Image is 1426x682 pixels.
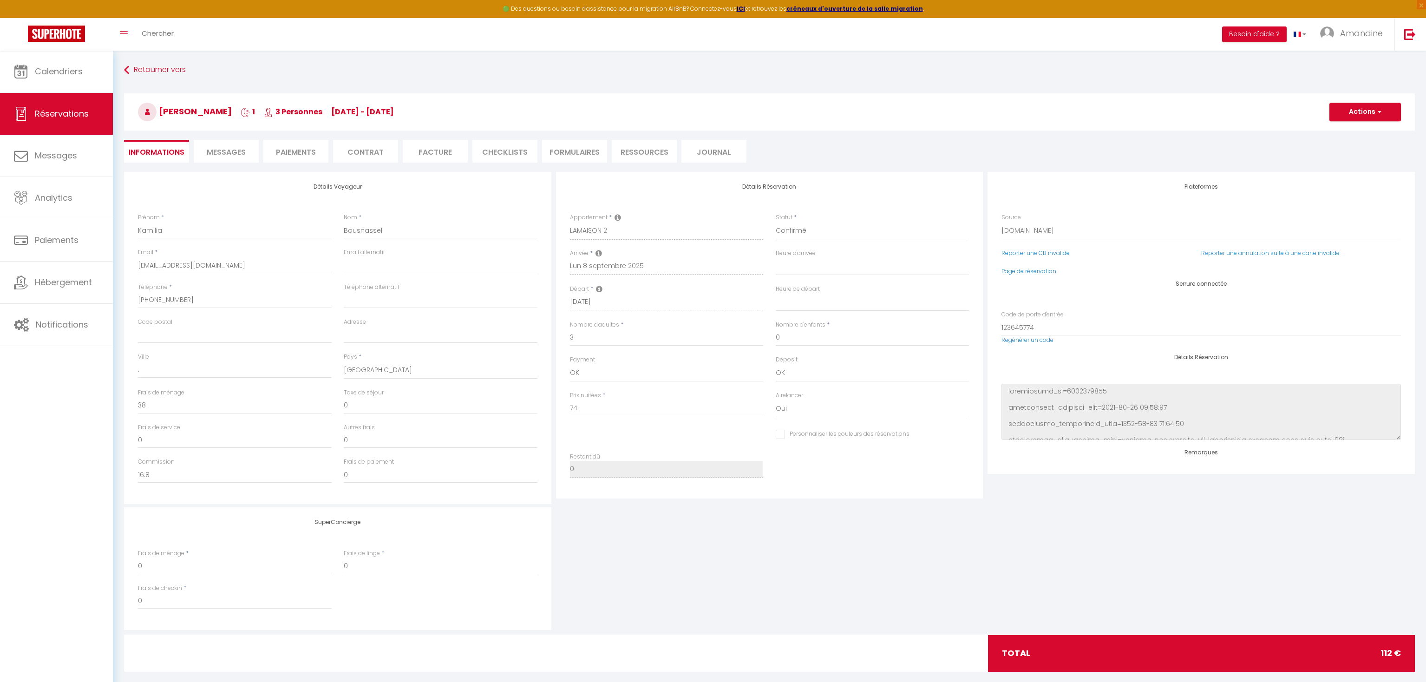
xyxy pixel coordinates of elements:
[1313,18,1394,51] a: ... Amandine
[331,106,394,117] span: [DATE] - [DATE]
[1329,103,1401,121] button: Actions
[344,549,380,558] label: Frais de linge
[1001,310,1064,319] label: Code de porte d'entrée
[138,519,537,525] h4: SuperConcierge
[344,423,375,432] label: Autres frais
[570,184,969,190] h4: Détails Réservation
[1320,26,1334,40] img: ...
[612,140,677,163] li: Ressources
[241,106,255,117] span: 1
[786,5,923,13] a: créneaux d'ouverture de la salle migration
[138,318,172,327] label: Code postal
[1380,647,1401,660] span: 112 €
[344,318,366,327] label: Adresse
[570,249,589,258] label: Arrivée
[124,140,189,163] li: Informations
[36,319,88,330] span: Notifications
[35,150,77,161] span: Messages
[1340,27,1383,39] span: Amandine
[776,285,820,294] label: Heure de départ
[570,285,589,294] label: Départ
[138,458,175,466] label: Commission
[142,28,174,38] span: Chercher
[1001,449,1401,456] h4: Remarques
[344,353,357,361] label: Pays
[472,140,537,163] li: CHECKLISTS
[333,140,398,163] li: Contrat
[1001,336,1053,344] a: Regénérer un code
[344,213,357,222] label: Nom
[776,321,825,329] label: Nombre d'enfants
[35,234,78,246] span: Paiements
[1001,249,1070,257] a: Reporter une CB invalide
[1001,281,1401,287] h4: Serrure connectée
[344,248,385,257] label: Email alternatif
[207,147,246,157] span: Messages
[344,458,394,466] label: Frais de paiement
[776,213,792,222] label: Statut
[138,584,182,593] label: Frais de checkin
[403,140,468,163] li: Facture
[737,5,745,13] a: ICI
[124,62,1415,79] a: Retourner vers
[570,391,601,400] label: Prix nuitées
[35,192,72,203] span: Analytics
[1222,26,1287,42] button: Besoin d'aide ?
[135,18,181,51] a: Chercher
[1404,28,1416,40] img: logout
[776,355,798,364] label: Deposit
[138,283,168,292] label: Téléphone
[542,140,607,163] li: FORMULAIRES
[138,388,184,397] label: Frais de ménage
[138,423,180,432] label: Frais de service
[570,452,600,461] label: Restant dû
[138,184,537,190] h4: Détails Voyageur
[138,105,232,117] span: [PERSON_NAME]
[138,353,149,361] label: Ville
[570,355,595,364] label: Payment
[570,213,608,222] label: Appartement
[1001,354,1401,361] h4: Détails Réservation
[570,321,619,329] label: Nombre d'adultes
[1201,249,1340,257] a: Reporter une annulation suite à une carte invalide
[35,108,89,119] span: Réservations
[1001,213,1021,222] label: Source
[1001,267,1056,275] a: Page de réservation
[28,26,85,42] img: Super Booking
[138,549,184,558] label: Frais de ménage
[138,248,153,257] label: Email
[344,283,399,292] label: Téléphone alternatif
[681,140,746,163] li: Journal
[138,213,160,222] label: Prénom
[35,276,92,288] span: Hébergement
[35,66,83,77] span: Calendriers
[344,388,384,397] label: Taxe de séjour
[988,635,1415,671] div: total
[776,249,816,258] label: Heure d'arrivée
[776,391,803,400] label: A relancer
[263,140,328,163] li: Paiements
[7,4,35,32] button: Ouvrir le widget de chat LiveChat
[1001,184,1401,190] h4: Plateformes
[264,106,322,117] span: 3 Personnes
